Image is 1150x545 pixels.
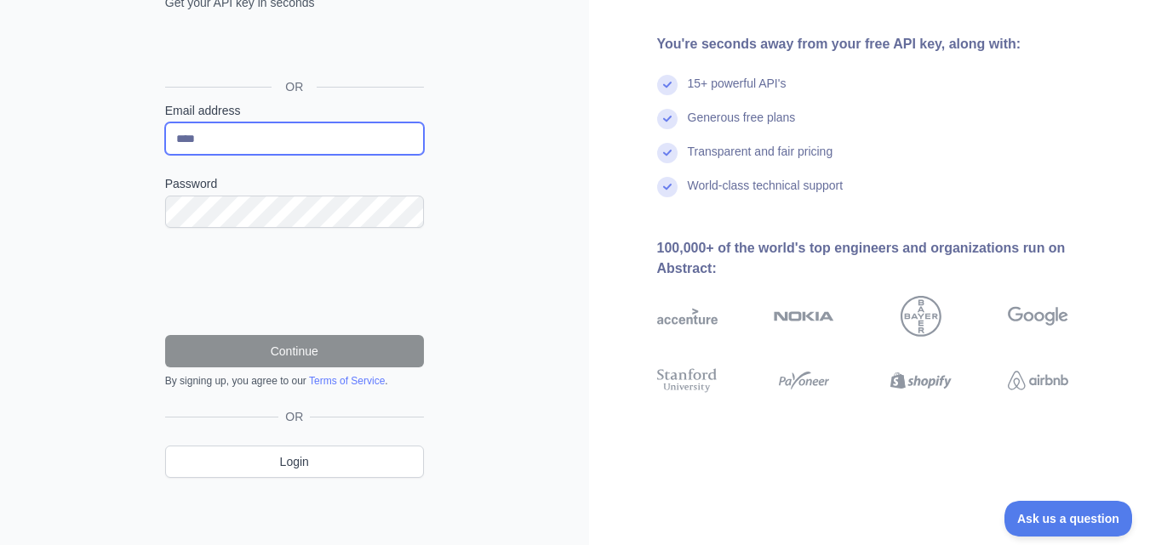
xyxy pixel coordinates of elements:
[688,75,787,109] div: 15+ powerful API's
[1008,296,1068,337] img: google
[890,366,951,396] img: shopify
[278,408,310,425] span: OR
[657,366,718,396] img: stanford university
[165,102,424,119] label: Email address
[657,238,1124,279] div: 100,000+ of the world's top engineers and organizations run on Abstract:
[657,109,678,129] img: check mark
[657,143,678,163] img: check mark
[1004,501,1133,536] iframe: Toggle Customer Support
[309,375,385,387] a: Terms of Service
[165,446,424,478] a: Login
[688,109,796,143] div: Generous free plans
[157,30,429,67] iframe: Sign in with Google Button
[688,177,844,211] div: World-class technical support
[657,296,718,337] img: accenture
[688,143,833,177] div: Transparent and fair pricing
[774,366,834,396] img: payoneer
[165,175,424,192] label: Password
[901,296,941,337] img: bayer
[657,34,1124,54] div: You're seconds away from your free API key, along with:
[1008,366,1068,396] img: airbnb
[165,374,424,388] div: By signing up, you agree to our .
[657,75,678,95] img: check mark
[165,335,424,367] button: Continue
[165,248,424,315] iframe: reCAPTCHA
[657,177,678,197] img: check mark
[774,296,834,337] img: nokia
[272,78,317,95] span: OR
